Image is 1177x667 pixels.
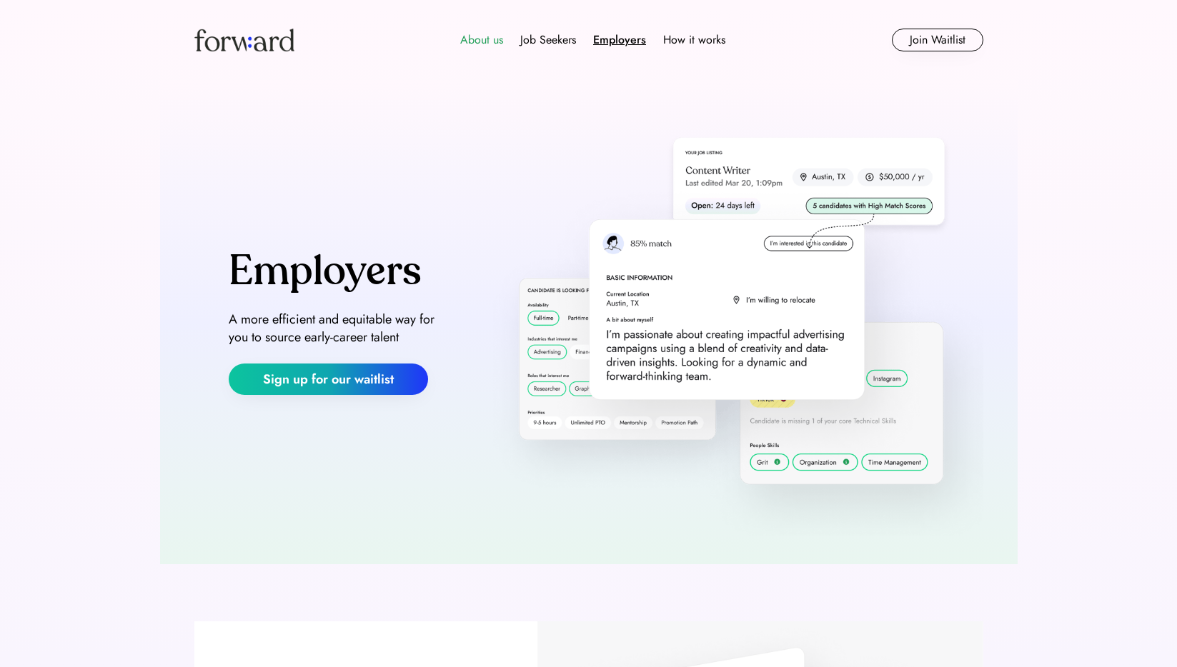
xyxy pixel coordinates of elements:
[460,31,503,49] div: About us
[194,29,294,51] img: Forward logo
[593,31,646,49] div: Employers
[520,31,576,49] div: Job Seekers
[663,31,725,49] div: How it works
[892,29,983,51] button: Join Waitlist
[480,109,983,535] img: employers-hero-image.png
[229,363,428,395] button: Sign up for our waitlist
[229,249,422,294] div: Employers
[229,311,446,346] div: A more efficient and equitable way for you to source early-career talent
